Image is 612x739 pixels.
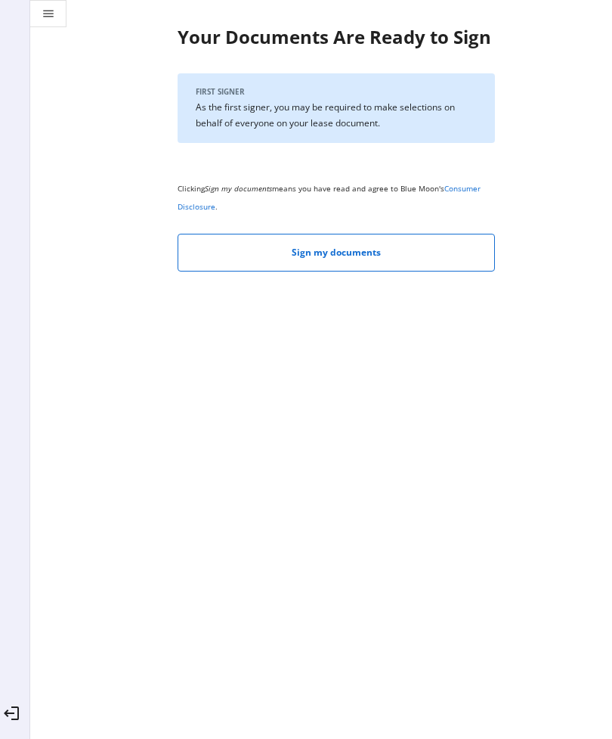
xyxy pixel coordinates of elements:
[292,234,381,271] span: Sign my documents
[205,183,272,194] em: Sign my documents
[178,234,495,272] button: Sign my documents
[196,99,477,131] p: As the first signer, you may be required to make selections on behalf of everyone on your lease d...
[178,24,495,49] h1: Your Documents Are Ready to Sign
[178,183,481,212] small: Clicking means you have read and agree to Blue Moon's .
[2,704,20,722] mat-icon: logout
[178,183,481,212] a: Consumer Disclosure
[42,7,55,20] mat-icon: menu
[196,85,477,98] h2: First Signer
